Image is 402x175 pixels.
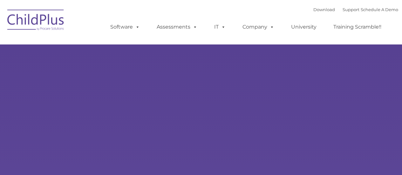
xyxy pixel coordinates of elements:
a: Company [236,21,281,33]
a: Download [313,7,335,12]
a: Software [104,21,146,33]
a: Training Scramble!! [327,21,388,33]
a: Schedule A Demo [361,7,398,12]
img: ChildPlus by Procare Solutions [4,5,68,37]
font: | [313,7,398,12]
a: Support [343,7,359,12]
a: University [285,21,323,33]
a: IT [208,21,232,33]
a: Assessments [150,21,204,33]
